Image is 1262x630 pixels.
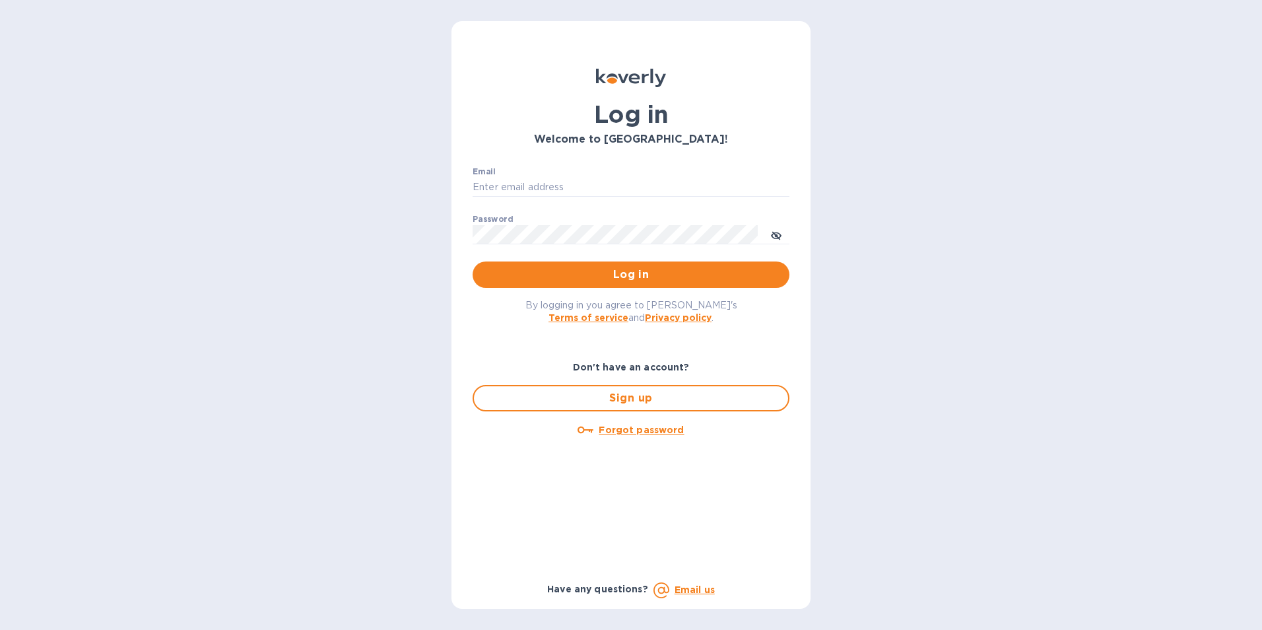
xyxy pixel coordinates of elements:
[763,221,789,248] button: toggle password visibility
[473,385,789,411] button: Sign up
[525,300,737,323] span: By logging in you agree to [PERSON_NAME]'s and .
[675,584,715,595] a: Email us
[573,362,690,372] b: Don't have an account?
[473,100,789,128] h1: Log in
[547,584,648,594] b: Have any questions?
[473,215,513,223] label: Password
[596,69,666,87] img: Koverly
[484,390,778,406] span: Sign up
[548,312,628,323] a: Terms of service
[483,267,779,283] span: Log in
[473,262,789,288] button: Log in
[645,312,712,323] a: Privacy policy
[599,425,684,435] u: Forgot password
[473,133,789,146] h3: Welcome to [GEOGRAPHIC_DATA]!
[473,178,789,197] input: Enter email address
[473,168,496,176] label: Email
